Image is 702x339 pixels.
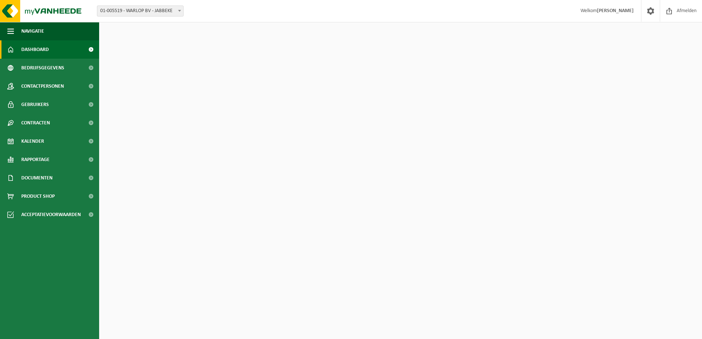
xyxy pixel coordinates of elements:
[21,114,50,132] span: Contracten
[97,6,183,16] span: 01-005519 - WARLOP BV - JABBEKE
[21,187,55,205] span: Product Shop
[21,77,64,95] span: Contactpersonen
[21,205,81,224] span: Acceptatievoorwaarden
[97,6,184,17] span: 01-005519 - WARLOP BV - JABBEKE
[597,8,634,14] strong: [PERSON_NAME]
[21,95,49,114] span: Gebruikers
[21,150,50,169] span: Rapportage
[21,59,64,77] span: Bedrijfsgegevens
[21,22,44,40] span: Navigatie
[21,40,49,59] span: Dashboard
[21,169,53,187] span: Documenten
[21,132,44,150] span: Kalender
